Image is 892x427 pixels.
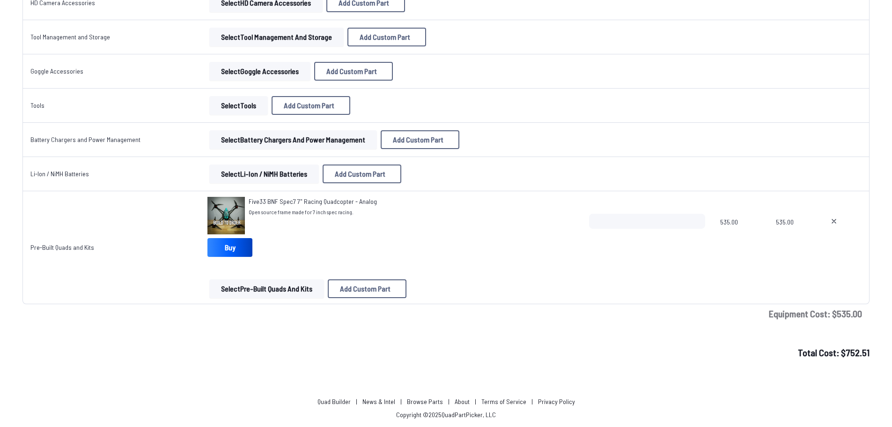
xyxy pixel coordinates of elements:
[798,347,870,358] span: Total Cost: $ 752.51
[481,397,526,405] a: Terms of Service
[347,28,426,46] button: Add Custom Part
[207,62,312,81] a: SelectGoggle Accessories
[335,170,385,178] span: Add Custom Part
[207,279,326,298] a: SelectPre-Built Quads and Kits
[720,214,761,259] span: 535.00
[209,62,310,81] button: SelectGoggle Accessories
[326,67,377,75] span: Add Custom Part
[455,397,470,405] a: About
[314,62,393,81] button: Add Custom Part
[30,33,110,41] a: Tool Management and Storage
[249,208,377,216] span: Open source frame made for 7 inch spec racing.
[272,96,350,115] button: Add Custom Part
[249,197,377,205] span: Five33 BNF Spec7 7" Racing Quadcopter - Analog
[249,197,377,206] a: Five33 BNF Spec7 7" Racing Quadcopter - Analog
[207,96,270,115] a: SelectTools
[30,170,89,178] a: Li-Ion / NiMH Batteries
[207,28,346,46] a: SelectTool Management and Storage
[776,214,807,259] span: 535.00
[30,101,44,109] a: Tools
[393,136,443,143] span: Add Custom Part
[323,165,401,183] button: Add Custom Part
[317,397,351,405] a: Quad Builder
[396,410,496,420] p: Copyright © 2025 QuadPartPicker, LLC
[207,238,252,257] a: Buy
[209,96,268,115] button: SelectTools
[340,285,391,292] span: Add Custom Part
[381,130,459,149] button: Add Custom Part
[284,102,334,109] span: Add Custom Part
[207,130,379,149] a: SelectBattery Chargers and Power Management
[209,28,344,46] button: SelectTool Management and Storage
[30,243,94,251] a: Pre-Built Quads and Kits
[207,197,245,234] img: image
[30,67,83,75] a: Goggle Accessories
[407,397,443,405] a: Browse Parts
[209,279,324,298] button: SelectPre-Built Quads and Kits
[30,135,140,143] a: Battery Chargers and Power Management
[328,279,406,298] button: Add Custom Part
[362,397,395,405] a: News & Intel
[538,397,575,405] a: Privacy Policy
[209,165,319,183] button: SelectLi-Ion / NiMH Batteries
[360,33,410,41] span: Add Custom Part
[209,130,377,149] button: SelectBattery Chargers and Power Management
[22,304,870,323] td: Equipment Cost: $ 535.00
[207,165,321,183] a: SelectLi-Ion / NiMH Batteries
[314,397,579,406] p: | | | | |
